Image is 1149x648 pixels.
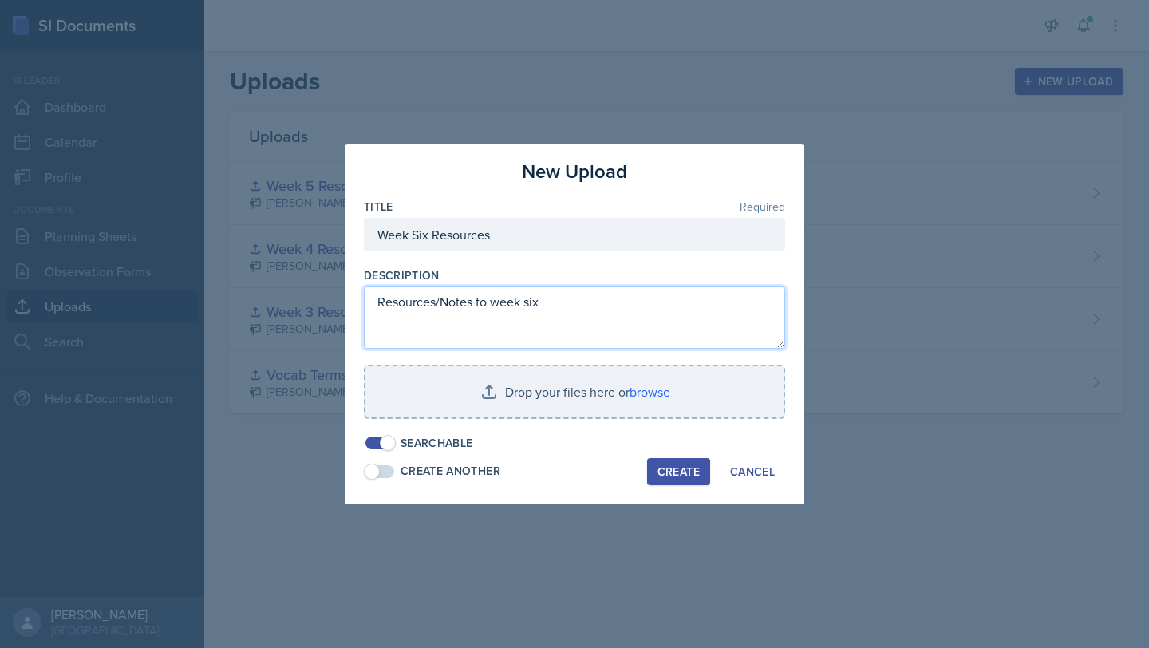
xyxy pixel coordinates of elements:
button: Cancel [720,458,785,485]
div: Searchable [401,435,473,452]
button: Create [647,458,710,485]
div: Create [657,465,700,478]
input: Enter title [364,218,785,251]
div: Cancel [730,465,775,478]
span: Required [740,201,785,212]
div: Create Another [401,463,500,480]
label: Description [364,267,440,283]
label: Title [364,199,393,215]
h3: New Upload [522,157,627,186]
